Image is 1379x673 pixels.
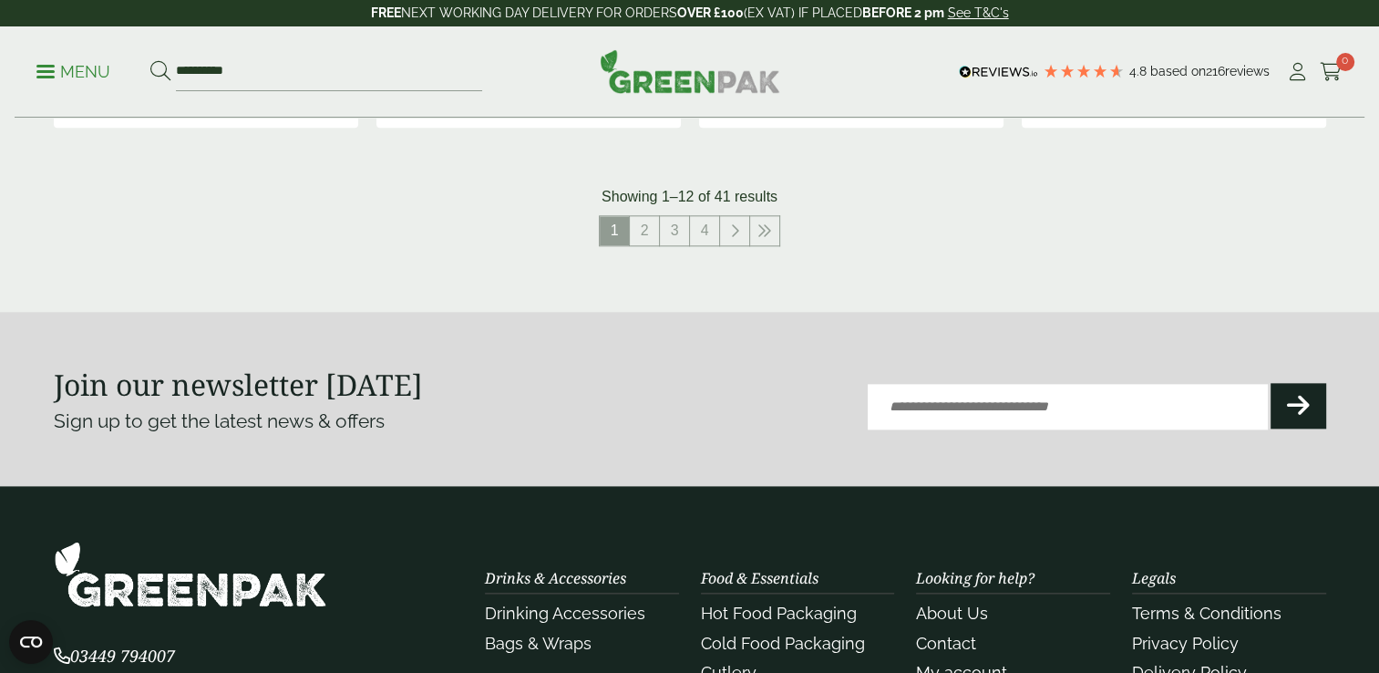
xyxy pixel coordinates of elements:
a: Cold Food Packaging [701,634,865,653]
img: REVIEWS.io [959,66,1038,78]
strong: FREE [371,5,401,20]
span: 1 [600,216,629,245]
a: Menu [36,61,110,79]
div: 4.79 Stars [1043,63,1125,79]
strong: BEFORE 2 pm [862,5,944,20]
strong: OVER £100 [677,5,744,20]
img: GreenPak Supplies [54,541,327,607]
span: Based on [1150,64,1206,78]
a: 4 [690,216,719,245]
a: Privacy Policy [1132,634,1239,653]
span: reviews [1225,64,1270,78]
i: Cart [1320,63,1343,81]
a: Contact [916,634,976,653]
a: Terms & Conditions [1132,604,1281,623]
span: 216 [1206,64,1225,78]
span: 0 [1336,53,1354,71]
a: Hot Food Packaging [701,604,857,623]
button: Open CMP widget [9,620,53,664]
p: Showing 1–12 of 41 results [602,186,777,208]
p: Menu [36,61,110,83]
a: Bags & Wraps [485,634,592,653]
i: My Account [1286,63,1309,81]
span: 03449 794007 [54,645,175,667]
a: 2 [630,216,659,245]
a: About Us [916,604,988,623]
a: Drinking Accessories [485,604,645,623]
span: 4.8 [1129,64,1150,78]
a: 3 [660,216,689,245]
a: See T&C's [948,5,1009,20]
a: 0 [1320,58,1343,86]
p: Sign up to get the latest news & offers [54,407,626,436]
img: GreenPak Supplies [600,49,780,93]
a: 03449 794007 [54,648,175,666]
strong: Join our newsletter [DATE] [54,365,423,404]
